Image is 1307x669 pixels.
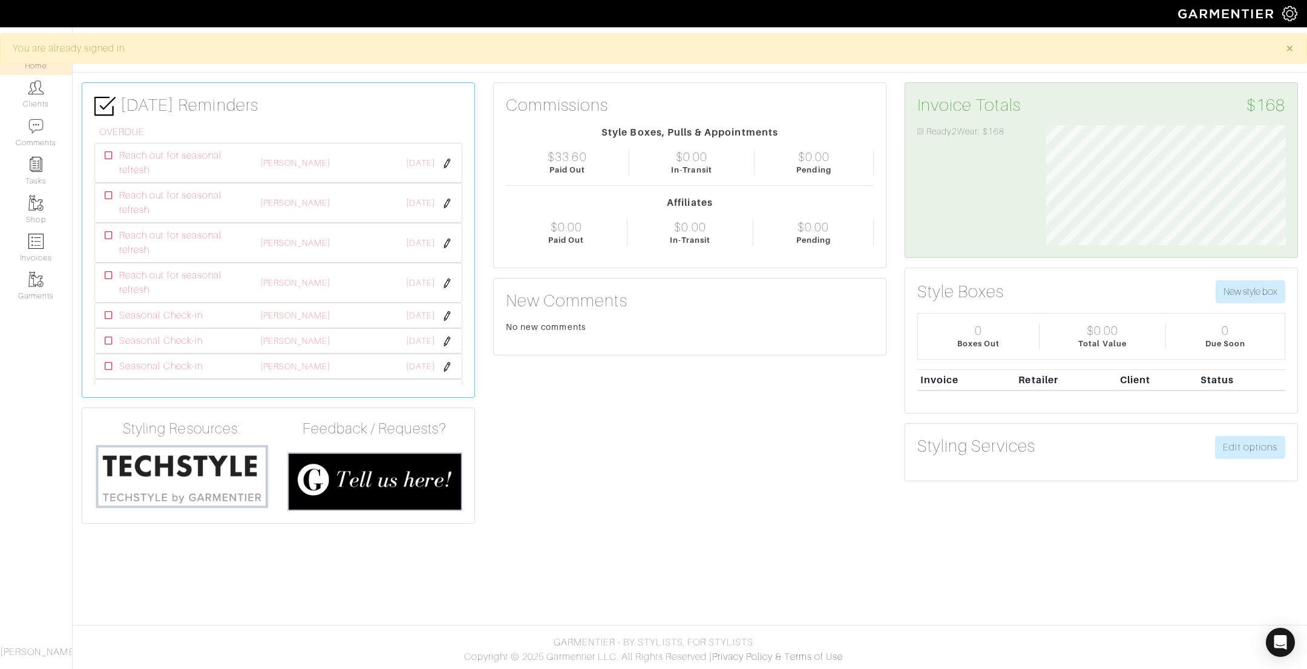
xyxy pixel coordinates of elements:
[119,334,203,348] span: Seasonal Check-in
[917,369,1016,391] th: Invoice
[28,196,44,211] img: garments-icon-b7da505a4dc4fd61783c78ac3ca0ef83fa9d6f193b1c9dc38574b1d14d53ca28.png
[1285,40,1294,56] span: ×
[287,452,462,511] img: feedback_requests-3821251ac2bd56c73c230f3229a5b25d6eb027adea667894f41107c140538ee0.png
[119,384,203,399] span: Seasonal Check-in
[94,96,116,117] img: check-box-icon-36a4915ff3ba2bd8f6e4f29bc755bb66becd62c870f447fc0dd1365fcfddab58.png
[119,228,239,257] span: Reach out for seasonal refresh
[548,234,584,246] div: Paid Out
[798,220,829,234] div: $0.00
[548,150,586,164] div: $33.60
[406,197,435,210] span: [DATE]
[28,119,44,134] img: comment-icon-a0a6a9ef722e966f86d9cbdc48e553b5cf19dbc54f86b18d962a5391bc8f6eb6.png
[917,95,1285,116] h3: Invoice Totals
[1205,338,1245,349] div: Due Soon
[28,80,44,95] img: clients-icon-6bae9207a08558b7cb47a8932f037763ab4055f8c8b6bfacd5dc20c3e0201464.png
[406,335,435,348] span: [DATE]
[1266,628,1295,657] div: Open Intercom Messenger
[1172,3,1282,24] img: garmentier-logo-header-white-b43fb05a5012e4ada735d5af1a66efaba907eab6374d6393d1fbf88cb4ef424d.png
[464,651,709,662] span: Copyright © 2025 Garmentier LLC. All Rights Reserved.
[442,311,452,321] img: pen-cf24a1663064a2ec1b9c1bd2387e9de7a2fa800b781884d57f21acf72779bad2.png
[406,237,435,250] span: [DATE]
[119,308,203,323] span: Seasonal Check-in
[442,239,452,248] img: pen-cf24a1663064a2ec1b9c1bd2387e9de7a2fa800b781884d57f21acf72779bad2.png
[442,362,452,372] img: pen-cf24a1663064a2ec1b9c1bd2387e9de7a2fa800b781884d57f21acf72779bad2.png
[917,282,1004,302] h3: Style Boxes
[798,150,830,164] div: $0.00
[442,199,452,208] img: pen-cf24a1663064a2ec1b9c1bd2387e9de7a2fa800b781884d57f21acf72779bad2.png
[1246,95,1285,116] span: $168
[506,321,874,333] div: No new comments
[1282,6,1297,21] img: gear-icon-white-bd11855cb880d31180b6d7d6211b90ccbf57a29d726f0c71d8c61bd08dd39cc2.png
[1078,338,1127,349] div: Total Value
[287,420,462,438] h4: Feedback / Requests?
[28,234,44,249] img: orders-icon-0abe47150d42831381b5fb84f609e132dff9fe21cb692f30cb5eec754e2cba89.png
[442,278,452,288] img: pen-cf24a1663064a2ec1b9c1bd2387e9de7a2fa800b781884d57f21acf72779bad2.png
[406,309,435,323] span: [DATE]
[28,272,44,287] img: garments-icon-b7da505a4dc4fd61783c78ac3ca0ef83fa9d6f193b1c9dc38574b1d14d53ca28.png
[975,323,982,338] div: 0
[119,268,239,297] span: Reach out for seasonal refresh
[442,159,452,168] img: pen-cf24a1663064a2ec1b9c1bd2387e9de7a2fa800b781884d57f21acf72779bad2.png
[506,196,874,210] div: Affiliates
[506,125,874,140] div: Style Boxes, Pulls & Appointments
[1197,369,1285,391] th: Status
[549,164,585,176] div: Paid Out
[260,361,330,371] a: [PERSON_NAME]
[94,443,269,510] img: techstyle-93310999766a10050dc78ceb7f971a75838126fd19372ce40ba20cdf6a89b94b.png
[406,157,435,170] span: [DATE]
[917,436,1035,456] h3: Styling Services
[28,157,44,172] img: reminder-icon-8004d30b9f0a5d33ae49ab947aed9ed385cf756f9e5892f1edd6e32f2345188e.png
[260,238,330,248] a: [PERSON_NAME]
[671,164,712,176] div: In-Transit
[712,651,843,662] a: Privacy Policy & Terms of Use
[957,338,1000,349] div: Boxes Out
[796,234,831,246] div: Pending
[1087,323,1118,338] div: $0.00
[119,359,203,374] span: Seasonal Check-in
[670,234,711,246] div: In-Transit
[260,336,330,346] a: [PERSON_NAME]
[260,158,330,168] a: [PERSON_NAME]
[119,148,239,177] span: Reach out for seasonal refresh
[917,125,1028,139] li: Ready2Wear: $168
[1215,436,1285,459] a: Edit options
[94,95,462,117] h3: [DATE] Reminders
[506,95,609,116] h3: Commissions
[406,360,435,374] span: [DATE]
[506,291,874,311] h3: New Comments
[1016,369,1117,391] th: Retailer
[674,220,706,234] div: $0.00
[94,420,269,438] h4: Styling Resources:
[442,337,452,346] img: pen-cf24a1663064a2ec1b9c1bd2387e9de7a2fa800b781884d57f21acf72779bad2.png
[1216,280,1285,303] button: New style box
[406,277,435,290] span: [DATE]
[99,127,462,138] h6: OVERDUE
[551,220,582,234] div: $0.00
[260,311,330,320] a: [PERSON_NAME]
[676,150,707,164] div: $0.00
[1117,369,1198,391] th: Client
[796,164,831,176] div: Pending
[1222,323,1229,338] div: 0
[13,41,1268,56] div: You are already signed in.
[119,188,239,217] span: Reach out for seasonal refresh
[260,198,330,208] a: [PERSON_NAME]
[260,278,330,288] a: [PERSON_NAME]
